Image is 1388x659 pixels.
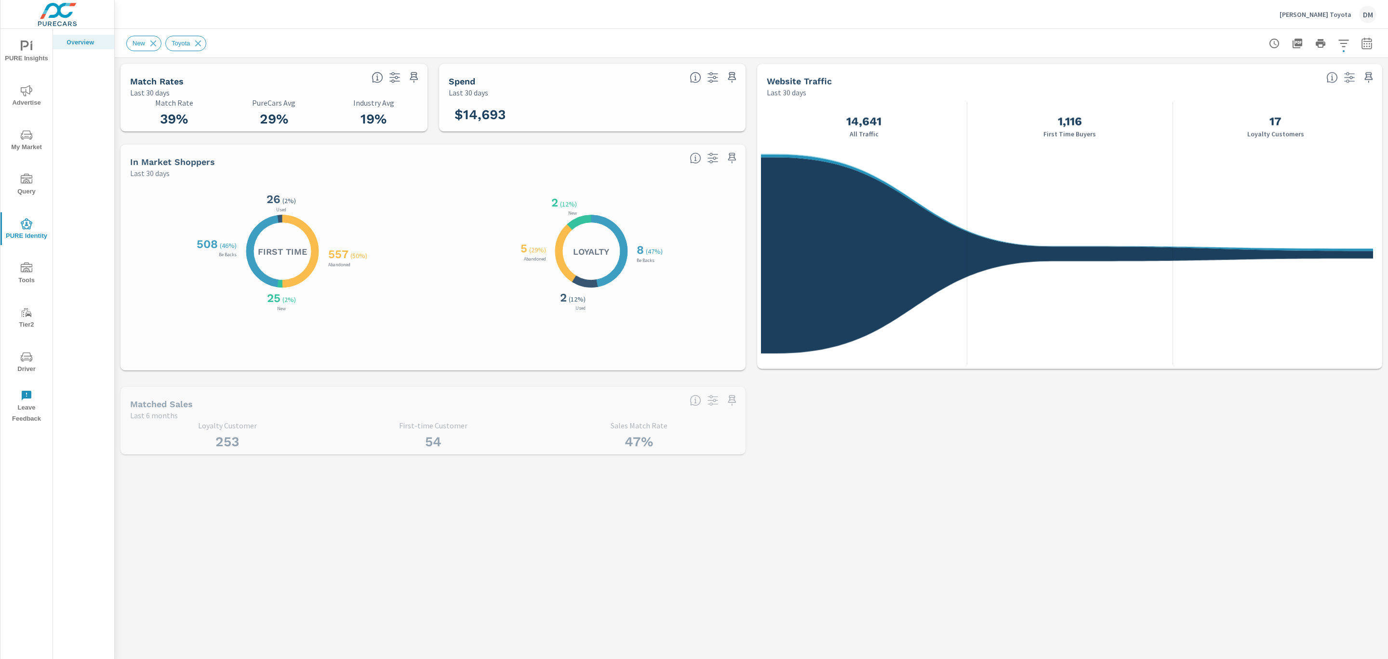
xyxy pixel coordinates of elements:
[3,351,50,375] span: Driver
[126,36,161,51] div: New
[542,421,736,430] p: Sales Match Rate
[3,218,50,242] span: PURE Identity
[326,262,352,267] p: Abandoned
[130,399,193,409] h5: Matched Sales
[130,111,218,127] h3: 39%
[690,395,701,406] span: Loyalty: Matches that have purchased from the dealership before and purchased within the timefram...
[724,151,740,166] span: Save this to your personalized report
[127,40,151,47] span: New
[635,258,656,262] p: Be Backs
[690,152,701,164] span: Loyalty: Matched has purchased from the dealership before and has exhibited a preference through ...
[724,70,740,85] span: Save this to your personalized report
[635,243,644,256] h3: 8
[130,434,324,450] h3: 253
[449,87,488,98] p: Last 30 days
[130,76,184,86] h5: Match Rates
[3,41,50,64] span: PURE Insights
[646,247,665,255] p: ( 47% )
[195,237,218,250] h3: 508
[573,246,609,257] h5: Loyalty
[130,157,215,167] h5: In Market Shoppers
[549,196,558,209] h3: 2
[130,87,170,98] p: Last 30 days
[1326,72,1338,83] span: All traffic is the data we start with. It’s unique personas over a 30-day period. We don’t consid...
[265,291,280,305] h3: 25
[449,76,475,86] h5: Spend
[0,29,53,428] div: nav menu
[282,196,298,205] p: ( 2% )
[1361,70,1376,85] span: Save this to your personalized report
[566,211,579,216] p: New
[449,107,512,123] h3: $14,693
[258,246,307,257] h5: First Time
[265,192,280,206] h3: 26
[519,241,527,255] h3: 5
[282,295,298,304] p: ( 2% )
[3,85,50,109] span: Advertise
[130,167,170,179] p: Last 30 days
[336,434,530,450] h3: 54
[3,307,50,330] span: Tier2
[3,129,50,153] span: My Market
[569,295,587,303] p: ( 12% )
[406,70,422,85] span: Save this to your personalized report
[1311,34,1330,53] button: Print Report
[1359,6,1376,23] div: DM
[230,98,318,107] p: PureCars Avg
[230,111,318,127] h3: 29%
[767,87,806,98] p: Last 30 days
[767,76,832,86] h5: Website Traffic
[53,35,114,49] div: Overview
[67,37,107,47] p: Overview
[3,390,50,425] span: Leave Feedback
[130,98,218,107] p: Match Rate
[275,306,288,311] p: New
[1334,34,1353,53] button: Apply Filters
[330,98,418,107] p: Industry Avg
[1280,10,1351,19] p: [PERSON_NAME] Toyota
[542,434,736,450] h3: 47%
[522,256,548,261] p: Abandoned
[574,306,587,311] p: Used
[326,247,348,261] h3: 557
[1357,34,1376,53] button: Select Date Range
[336,421,530,430] p: First-time Customer
[165,36,206,51] div: Toyota
[166,40,196,47] span: Toyota
[1288,34,1307,53] button: "Export Report to PDF"
[690,72,701,83] span: Total PureCars DigAdSpend. Data sourced directly from the Ad Platforms. Non-Purecars DigAd client...
[274,207,288,212] p: Used
[217,252,239,257] p: Be Backs
[3,262,50,286] span: Tools
[3,174,50,197] span: Query
[130,421,324,430] p: Loyalty Customer
[724,393,740,408] span: Save this to your personalized report
[330,111,418,127] h3: 19%
[350,251,369,260] p: ( 50% )
[560,200,579,208] p: ( 12% )
[220,241,239,249] p: ( 46% )
[558,291,567,304] h3: 2
[529,245,548,254] p: ( 29% )
[372,72,383,83] span: Match rate: % of Identifiable Traffic. Pure Identity avg: Avg match rate of all PURE Identity cus...
[130,410,178,421] p: Last 6 months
